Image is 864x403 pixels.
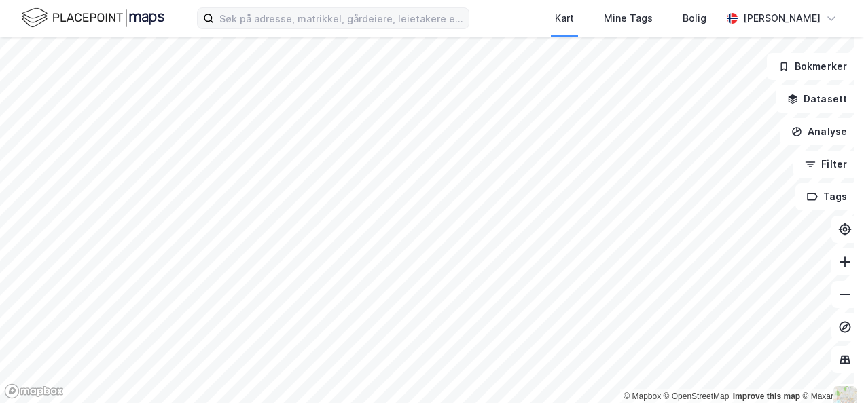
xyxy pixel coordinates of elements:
[796,338,864,403] div: Kontrollprogram for chat
[743,10,821,26] div: [PERSON_NAME]
[733,391,800,401] a: Improve this map
[796,338,864,403] iframe: Chat Widget
[604,10,653,26] div: Mine Tags
[793,151,859,178] button: Filter
[683,10,706,26] div: Bolig
[664,391,730,401] a: OpenStreetMap
[214,8,469,28] input: Søk på adresse, matrikkel, gårdeiere, leietakere eller personer
[4,383,64,399] a: Mapbox homepage
[767,53,859,80] button: Bokmerker
[776,85,859,113] button: Datasett
[624,391,661,401] a: Mapbox
[780,118,859,145] button: Analyse
[22,6,164,30] img: logo.f888ab2527a4732fd821a326f86c7f29.svg
[795,183,859,210] button: Tags
[555,10,574,26] div: Kart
